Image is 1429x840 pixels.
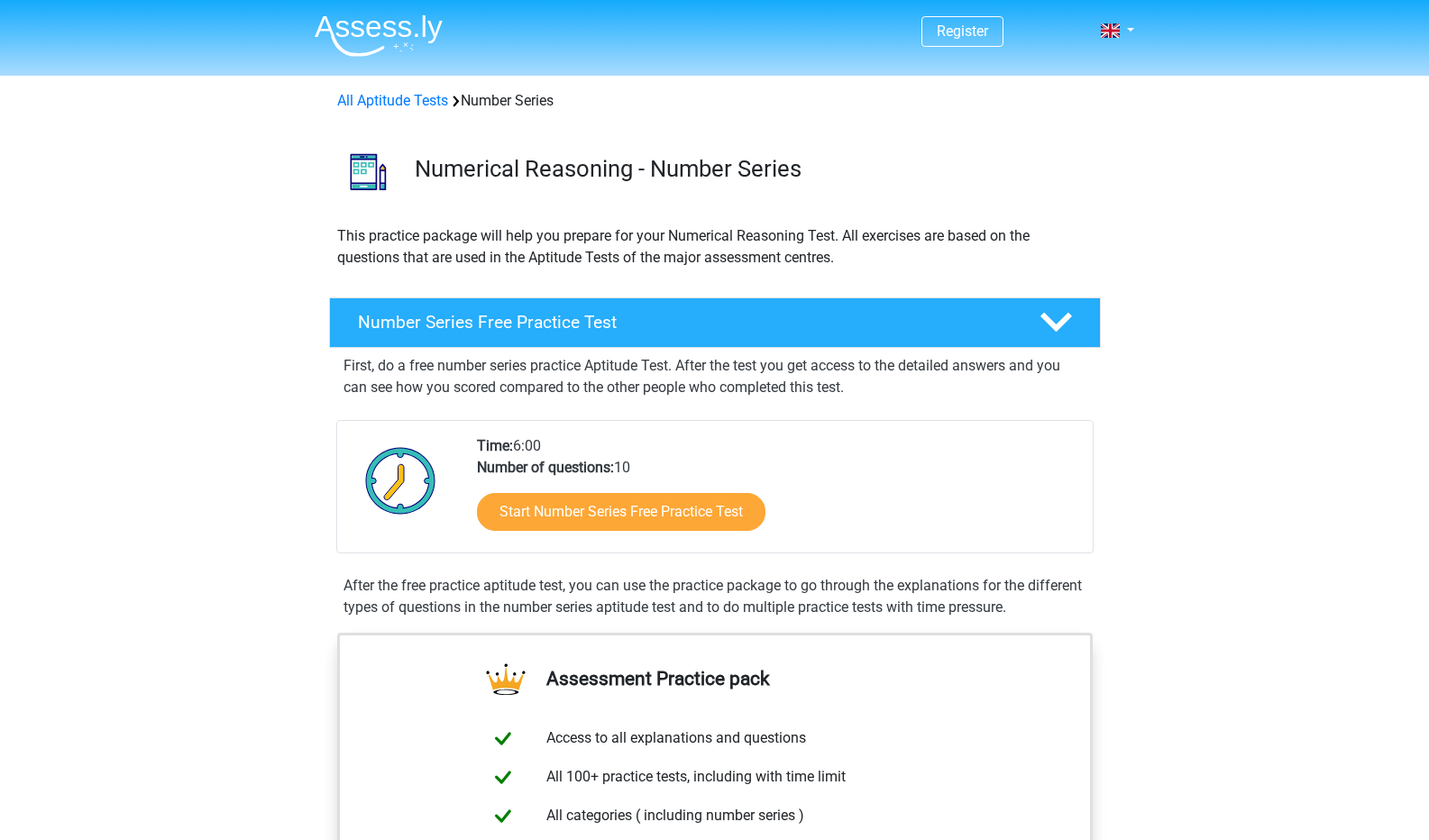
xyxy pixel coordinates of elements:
div: After the free practice aptitude test, you can use the practice package to go through the explana... [336,575,1094,618]
b: Number of questions: [477,459,614,476]
img: number series [330,133,407,210]
p: First, do a free number series practice Aptitude Test. After the test you get access to the detai... [344,355,1086,398]
img: Assessly [315,14,443,57]
p: This practice package will help you prepare for your Numerical Reasoning Test. All exercises are ... [337,225,1093,269]
img: Clock [355,435,446,525]
a: Register [937,23,988,40]
a: Start Number Series Free Practice Test [477,493,765,531]
a: All Aptitude Tests [337,92,448,109]
h4: Number Series Free Practice Test [358,312,1011,333]
b: Time: [477,437,513,454]
h3: Numerical Reasoning - Number Series [415,155,1086,183]
div: 6:00 10 [463,435,1092,552]
div: Number Series [330,90,1100,112]
a: Number Series Free Practice Test [322,297,1108,348]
